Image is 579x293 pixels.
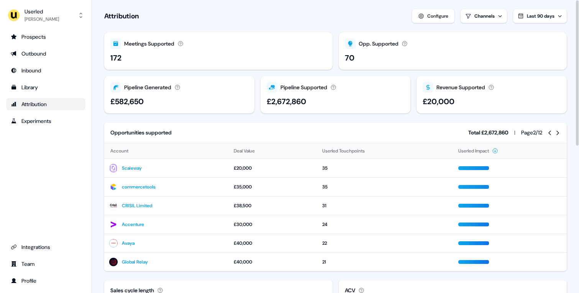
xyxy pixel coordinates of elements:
[11,67,81,74] div: Inbound
[11,33,81,41] div: Prospects
[322,183,449,191] div: 35
[25,8,59,15] div: Userled
[110,129,172,137] div: Opportunities supported
[234,183,313,191] div: £35,000
[280,83,327,92] div: Pipeline Supported
[417,76,567,113] button: Revenue Supported£20,000
[11,277,81,285] div: Profile
[234,144,264,158] button: Deal Value
[6,275,85,287] a: Go to profile
[110,144,138,158] button: Account
[6,47,85,60] a: Go to outbound experience
[6,64,85,77] a: Go to Inbound
[110,52,121,64] div: 172
[104,11,139,21] h1: Attribution
[322,202,449,210] div: 31
[261,76,411,113] button: Pipeline Supported£2,672,860
[458,144,498,158] button: Userled Impact
[234,239,313,247] div: £40,000
[11,83,81,91] div: Library
[6,258,85,270] a: Go to team
[234,164,313,172] div: £20,000
[6,31,85,43] a: Go to prospects
[234,258,313,266] div: £40,000
[474,13,495,20] div: Channels
[110,96,144,107] div: £582,650
[234,202,313,210] div: £38,500
[122,164,142,172] a: Scaleway
[322,258,449,266] div: 21
[104,32,333,70] button: Meetings Supported172
[436,83,485,92] div: Revenue Supported
[11,260,81,268] div: Team
[359,40,399,48] div: Opp. Supported
[6,6,85,25] button: Userled[PERSON_NAME]
[427,12,448,20] div: Configure
[412,9,454,23] button: Configure
[234,221,313,228] div: £30,000
[322,164,449,172] div: 35
[11,117,81,125] div: Experiments
[122,221,144,228] a: Accenture
[122,258,148,266] a: Global Relay
[124,83,171,92] div: Pipeline Generated
[122,239,134,247] a: Avaya
[6,241,85,253] a: Go to integrations
[25,15,59,23] div: [PERSON_NAME]
[11,50,81,57] div: Outbound
[11,243,81,251] div: Integrations
[322,239,449,247] div: 22
[322,144,374,158] button: Userled Touchpoints
[521,129,542,137] div: Page 2 / 12
[6,98,85,110] a: Go to attribution
[6,81,85,93] a: Go to templates
[468,129,508,137] div: Total £2,672,860
[513,9,567,23] button: Last 90 days
[6,115,85,127] a: Go to experiments
[345,52,354,64] div: 70
[104,76,254,113] button: Pipeline Generated£582,650
[423,96,454,107] div: £20,000
[122,202,152,210] a: CRISIL Limited
[461,9,507,23] button: Channels
[124,40,174,48] div: Meetings Supported
[322,221,449,228] div: 24
[11,100,81,108] div: Attribution
[122,183,156,191] a: commercetools
[267,96,306,107] div: £2,672,860
[527,13,554,19] span: Last 90 days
